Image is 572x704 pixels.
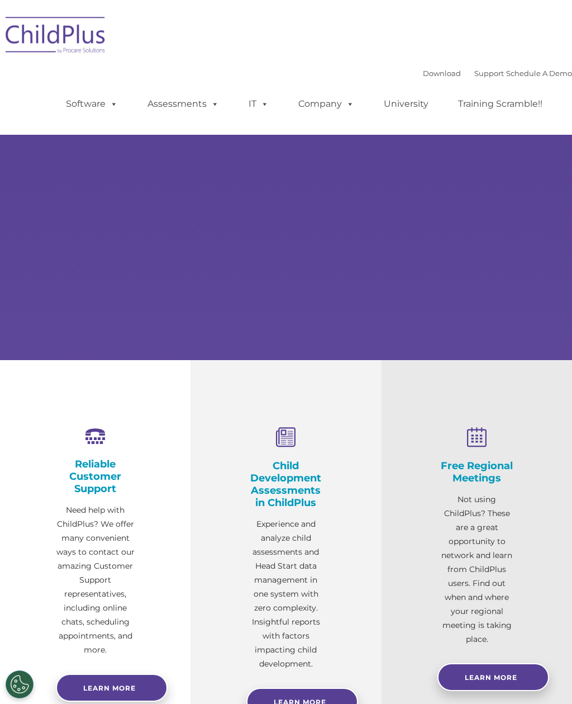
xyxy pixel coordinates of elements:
[373,93,440,115] a: University
[237,93,280,115] a: IT
[56,674,168,702] a: Learn more
[6,670,34,698] button: Cookies Settings
[56,503,135,657] p: Need help with ChildPlus? We offer many convenient ways to contact our amazing Customer Support r...
[287,93,365,115] a: Company
[474,69,504,78] a: Support
[465,673,517,682] span: Learn More
[437,460,516,484] h4: Free Regional Meetings
[447,93,554,115] a: Training Scramble!!
[437,493,516,646] p: Not using ChildPlus? These are a great opportunity to network and learn from ChildPlus users. Fin...
[83,684,136,692] span: Learn more
[246,517,325,671] p: Experience and analyze child assessments and Head Start data management in one system with zero c...
[55,93,129,115] a: Software
[437,663,549,691] a: Learn More
[136,93,230,115] a: Assessments
[56,458,135,495] h4: Reliable Customer Support
[423,69,461,78] a: Download
[246,460,325,509] h4: Child Development Assessments in ChildPlus
[506,69,572,78] a: Schedule A Demo
[423,69,572,78] font: |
